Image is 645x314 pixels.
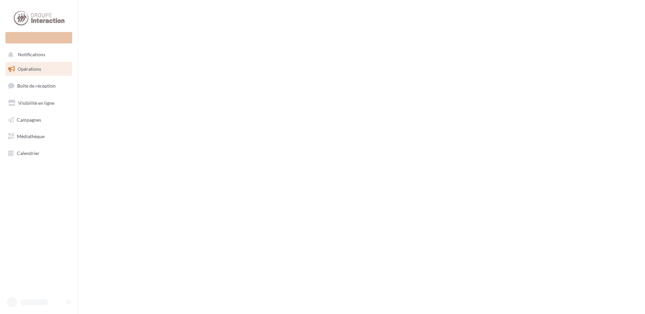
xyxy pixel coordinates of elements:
[4,113,74,127] a: Campagnes
[18,66,41,72] span: Opérations
[4,78,74,93] a: Boîte de réception
[17,83,56,89] span: Boîte de réception
[4,129,74,144] a: Médiathèque
[17,117,41,122] span: Campagnes
[4,146,74,160] a: Calendrier
[18,52,45,58] span: Notifications
[5,32,72,43] div: Nouvelle campagne
[4,96,74,110] a: Visibilité en ligne
[4,62,74,76] a: Opérations
[17,133,45,139] span: Médiathèque
[18,100,54,106] span: Visibilité en ligne
[17,150,39,156] span: Calendrier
